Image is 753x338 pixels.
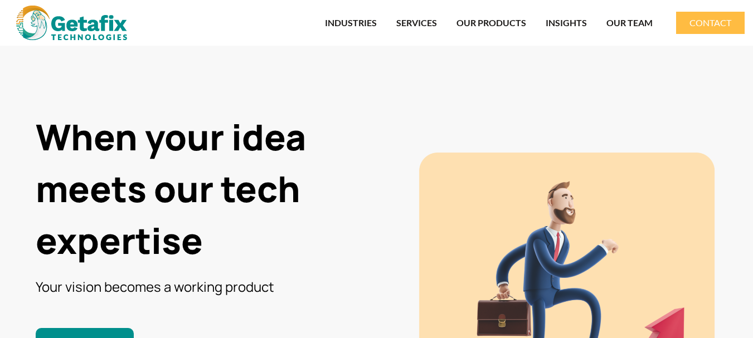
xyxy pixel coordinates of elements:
a: OUR PRODUCTS [456,10,526,36]
h1: When your idea meets our tech expertise [36,111,406,266]
a: INDUSTRIES [325,10,377,36]
a: INSIGHTS [546,10,587,36]
a: CONTACT [676,12,745,34]
a: OUR TEAM [606,10,653,36]
nav: Menu [149,10,653,36]
h3: Your vision becomes a working product [36,277,406,296]
span: CONTACT [689,18,731,27]
a: SERVICES [396,10,437,36]
img: web and mobile application development company [16,6,127,40]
